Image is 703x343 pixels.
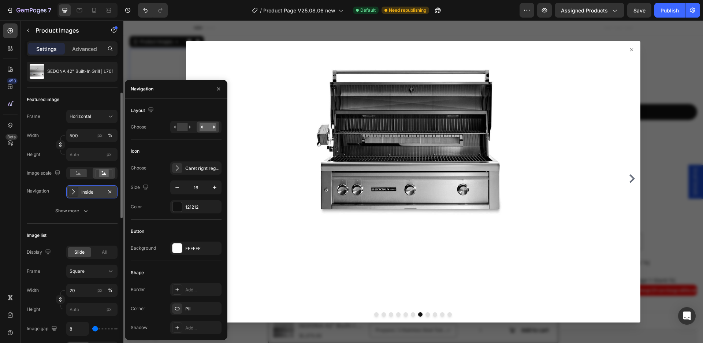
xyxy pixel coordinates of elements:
[66,284,118,297] input: px%
[185,325,220,331] div: Add...
[131,324,148,331] div: Shadow
[48,6,51,15] p: 7
[27,132,39,139] label: Width
[47,69,114,74] p: SEDONA 42" Built-In Grill | L701
[108,287,112,294] div: %
[185,287,220,293] div: Add...
[55,207,89,215] div: Show more
[260,7,262,14] span: /
[131,86,153,92] div: Navigation
[131,105,155,115] div: Layout
[5,134,18,140] div: Beta
[66,110,118,123] button: Horizontal
[131,204,142,210] div: Color
[251,292,255,296] button: Dot
[309,292,314,296] button: Dot
[123,20,703,343] iframe: Design area
[504,154,513,163] button: Carousel Next Arrow
[74,249,85,256] span: Slide
[27,306,40,313] label: Height
[67,322,89,335] input: Auto
[561,7,608,14] span: Assigned Products
[27,168,62,178] div: Image scale
[302,292,306,296] button: Dot
[36,26,98,35] p: Product Images
[27,204,118,217] button: Show more
[131,165,146,171] div: Choose
[131,183,150,193] div: Size
[263,7,335,14] span: Product Page V25.08.06 new
[138,3,168,18] div: Undo/Redo
[295,292,299,296] button: Dot
[108,132,112,139] div: %
[131,286,145,293] div: Border
[96,286,104,295] button: %
[70,113,91,120] span: Horizontal
[107,152,112,157] span: px
[265,292,270,296] button: Dot
[36,45,57,53] p: Settings
[273,292,277,296] button: Dot
[3,3,55,18] button: 7
[97,132,103,139] div: px
[81,189,103,195] div: Inside
[131,228,144,235] div: Button
[324,292,328,296] button: Dot
[66,148,118,161] input: px
[661,7,679,14] div: Publish
[131,245,156,251] div: Background
[389,7,426,14] span: Need republishing
[27,188,49,194] div: Navigation
[555,3,624,18] button: Assigned Products
[107,306,112,312] span: px
[66,129,118,142] input: px%
[102,249,107,256] span: All
[131,124,146,130] div: Choose
[185,245,220,252] div: FFFFFF
[131,269,144,276] div: Shape
[106,131,115,140] button: px
[72,45,97,53] p: Advanced
[27,113,40,120] label: Frame
[96,131,104,140] button: %
[131,305,145,312] div: Corner
[106,286,115,295] button: px
[27,151,40,158] label: Height
[27,247,52,257] div: Display
[27,268,40,275] label: Frame
[66,303,118,316] input: px
[97,287,103,294] div: px
[654,3,685,18] button: Publish
[280,292,284,296] button: Dot
[317,292,321,296] button: Dot
[360,7,376,14] span: Default
[131,148,140,154] div: Icon
[27,287,39,294] label: Width
[66,265,118,278] button: Square
[627,3,651,18] button: Save
[185,306,220,312] div: Pill
[678,307,696,325] div: Open Intercom Messenger
[258,292,263,296] button: Dot
[30,64,44,79] img: product feature img
[27,96,59,103] div: Featured image
[27,232,47,239] div: Image list
[70,268,85,275] span: Square
[633,7,646,14] span: Save
[27,324,59,334] div: Image gap
[185,204,220,210] div: 121212
[7,78,18,84] div: 450
[287,292,292,296] button: Dot
[185,165,220,172] div: Caret right regular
